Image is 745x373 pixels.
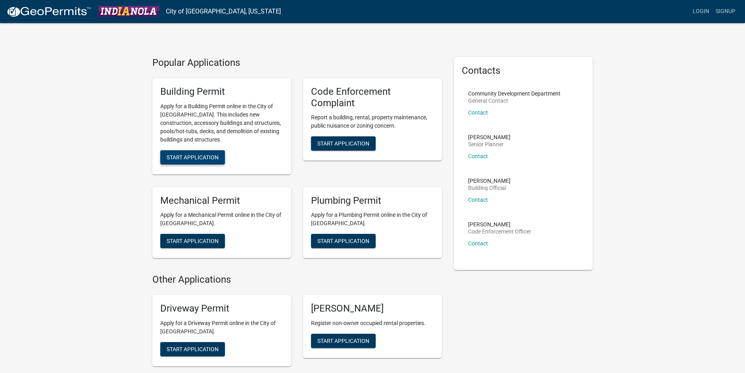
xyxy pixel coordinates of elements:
[311,303,434,314] h5: [PERSON_NAME]
[311,234,376,248] button: Start Application
[317,238,369,244] span: Start Application
[152,274,442,285] h4: Other Applications
[468,142,511,147] p: Senior Planner
[167,346,219,352] span: Start Application
[468,98,561,103] p: General Contact
[311,113,434,130] p: Report a building, rental, property maintenance, public nuisance or zoning concern.
[317,337,369,344] span: Start Application
[160,102,283,144] p: Apply for a Building Permit online in the City of [GEOGRAPHIC_DATA]. This includes new constructi...
[468,153,488,159] a: Contact
[311,211,434,228] p: Apply for a Plumbing Permit online in the City of [GEOGRAPHIC_DATA].
[468,134,511,140] p: [PERSON_NAME]
[160,303,283,314] h5: Driveway Permit
[98,6,159,17] img: City of Indianola, Iowa
[167,238,219,244] span: Start Application
[311,319,434,327] p: Register non-owner occupied rental properties.
[152,57,442,69] h4: Popular Applications
[167,154,219,160] span: Start Application
[689,4,712,19] a: Login
[311,195,434,207] h5: Plumbing Permit
[468,240,488,247] a: Contact
[160,342,225,356] button: Start Application
[468,222,531,227] p: [PERSON_NAME]
[311,334,376,348] button: Start Application
[160,234,225,248] button: Start Application
[468,178,511,184] p: [PERSON_NAME]
[468,229,531,234] p: Code Enforcement Officer
[317,140,369,147] span: Start Application
[462,65,585,77] h5: Contacts
[160,319,283,336] p: Apply for a Driveway Permit online in the City of [GEOGRAPHIC_DATA].
[160,195,283,207] h5: Mechanical Permit
[160,86,283,98] h5: Building Permit
[468,185,511,191] p: Building Official
[166,5,281,18] a: City of [GEOGRAPHIC_DATA], [US_STATE]
[468,109,488,116] a: Contact
[311,86,434,109] h5: Code Enforcement Complaint
[311,136,376,151] button: Start Application
[160,150,225,165] button: Start Application
[468,197,488,203] a: Contact
[712,4,739,19] a: Signup
[468,91,561,96] p: Community Development Department
[160,211,283,228] p: Apply for a Mechanical Permit online in the City of [GEOGRAPHIC_DATA].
